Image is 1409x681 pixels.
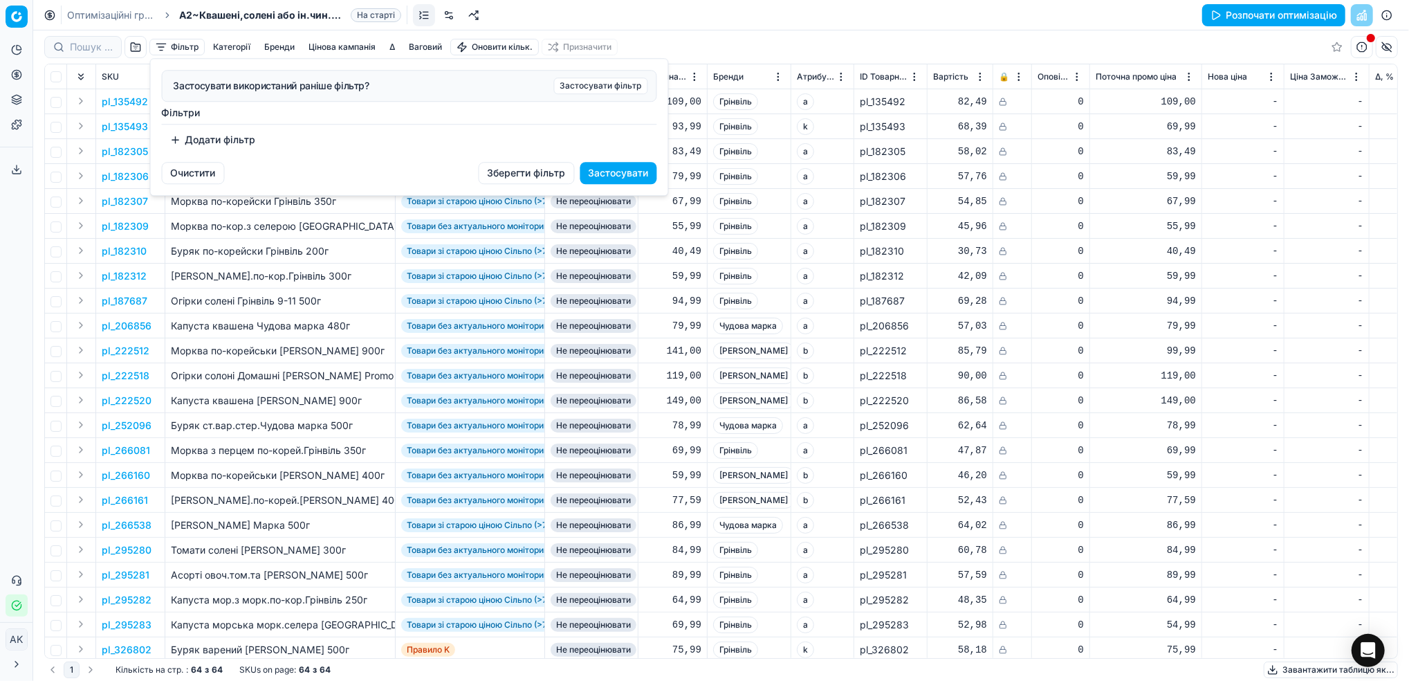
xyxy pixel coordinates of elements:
button: Застосувати фільтр [554,78,648,94]
label: Фiльтри [162,106,657,120]
button: Додати фільтр [162,129,264,151]
button: Зберегти фільтр [479,162,575,184]
div: Застосувати використаний раніше фільтр? [174,79,645,93]
button: Очистити [162,162,225,184]
button: Застосувати [580,162,657,184]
